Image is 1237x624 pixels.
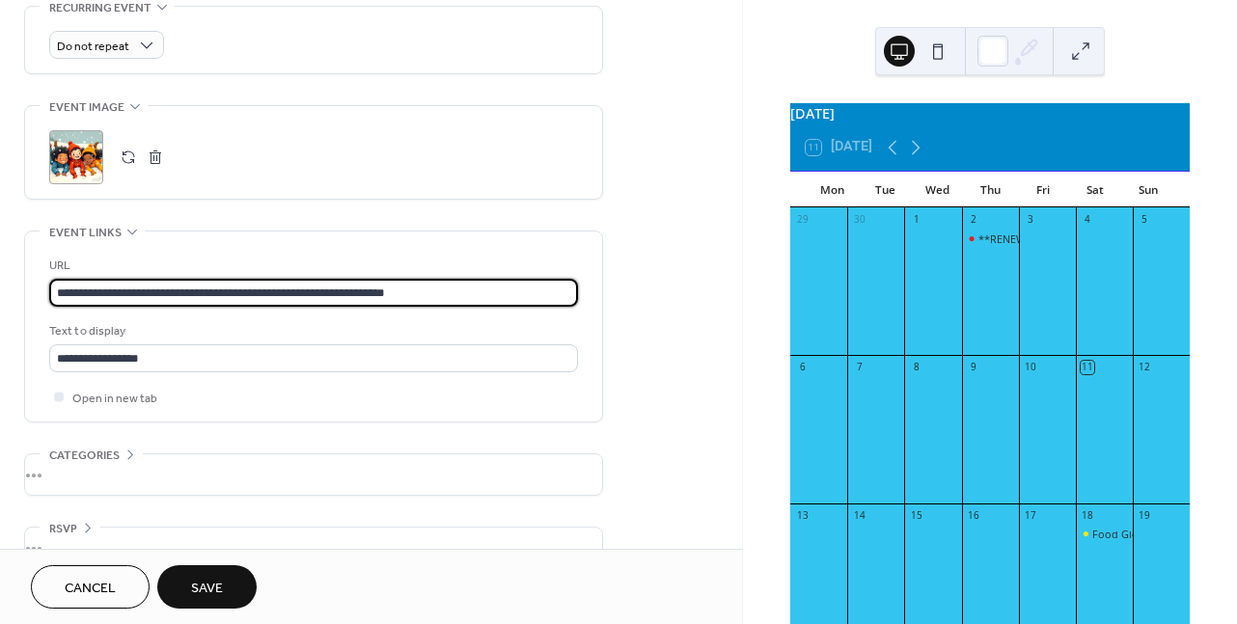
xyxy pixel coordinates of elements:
div: Fri [1016,172,1069,208]
span: Save [191,579,223,599]
div: URL [49,256,574,276]
div: 17 [1024,508,1037,522]
div: 15 [910,508,923,522]
div: Text to display [49,321,574,341]
button: Save [157,565,257,609]
div: 5 [1138,213,1151,227]
div: Sun [1121,172,1174,208]
div: **RENEWAL** CPR/First Aid/AED Zoom & Hands On Portion [962,231,1019,246]
span: Event links [49,223,122,243]
div: [DATE] [790,103,1190,124]
span: RSVP [49,519,77,539]
span: Open in new tab [72,389,157,409]
span: Event image [49,97,124,118]
div: 3 [1024,213,1037,227]
div: ; [49,130,103,184]
div: 1 [910,213,923,227]
div: Mon [806,172,859,208]
div: 29 [796,213,810,227]
div: 6 [796,361,810,374]
span: Cancel [65,579,116,599]
div: ••• [25,528,602,568]
span: Do not repeat [57,36,129,58]
div: Sat [1069,172,1122,208]
div: 9 [967,361,980,374]
div: Tue [859,172,912,208]
div: 30 [853,213,866,227]
div: Food Glorious Food [1076,527,1133,541]
div: 11 [1081,361,1094,374]
div: 12 [1138,361,1151,374]
div: Thu [964,172,1017,208]
div: 13 [796,508,810,522]
div: Food Glorious Food [1092,527,1193,541]
div: 4 [1081,213,1094,227]
button: Cancel [31,565,150,609]
div: 7 [853,361,866,374]
div: 18 [1081,508,1094,522]
span: Categories [49,446,120,466]
div: 10 [1024,361,1037,374]
div: 16 [967,508,980,522]
div: ••• [25,454,602,495]
div: Wed [911,172,964,208]
div: 19 [1138,508,1151,522]
div: 8 [910,361,923,374]
div: 14 [853,508,866,522]
div: 2 [967,213,980,227]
